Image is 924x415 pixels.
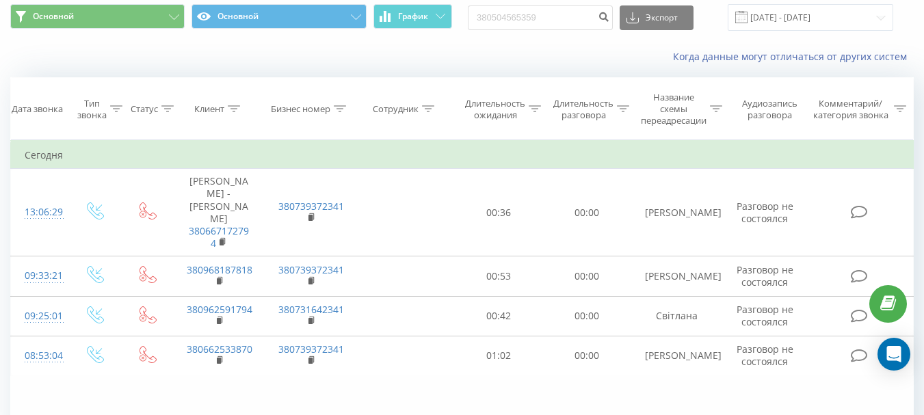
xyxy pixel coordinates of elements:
div: Open Intercom Messenger [877,338,910,371]
button: Основной [10,4,185,29]
div: Длительность ожидания [465,98,525,121]
td: 00:00 [543,296,631,336]
td: [PERSON_NAME] [631,336,723,375]
td: 00:00 [543,169,631,256]
input: Поиск по номеру [468,5,613,30]
span: График [398,12,428,21]
a: 380662533870 [187,343,252,356]
div: Статус [131,103,158,115]
span: Разговор не состоялся [737,343,793,368]
td: 00:53 [455,256,543,296]
td: 00:36 [455,169,543,256]
a: 380739372341 [278,263,344,276]
div: Клиент [194,103,224,115]
div: 09:25:01 [25,303,53,330]
td: Світлана [631,296,723,336]
a: 380739372341 [278,200,344,213]
a: 380731642341 [278,303,344,316]
span: Основной [33,11,74,22]
div: Длительность разговора [553,98,613,121]
div: 08:53:04 [25,343,53,369]
span: Разговор не состоялся [737,303,793,328]
button: Экспорт [620,5,694,30]
a: 380667172794 [189,224,249,250]
td: 00:00 [543,336,631,375]
button: График [373,4,452,29]
div: Тип звонка [77,98,107,121]
div: Комментарий/категория звонка [810,98,890,121]
td: [PERSON_NAME] - [PERSON_NAME] [173,169,265,256]
a: 380968187818 [187,263,252,276]
div: 13:06:29 [25,199,53,226]
td: [PERSON_NAME] [631,169,723,256]
td: 00:42 [455,296,543,336]
div: 09:33:21 [25,263,53,289]
div: Аудиозапись разговора [735,98,804,121]
span: Разговор не состоялся [737,200,793,225]
a: Когда данные могут отличаться от других систем [673,50,914,63]
button: Основной [192,4,366,29]
span: Разговор не состоялся [737,263,793,289]
div: Дата звонка [12,103,63,115]
div: Название схемы переадресации [641,92,707,126]
td: 00:00 [543,256,631,296]
a: 380739372341 [278,343,344,356]
div: Сотрудник [373,103,419,115]
a: 380962591794 [187,303,252,316]
td: Сегодня [11,142,914,169]
td: [PERSON_NAME] [631,256,723,296]
div: Бизнес номер [271,103,330,115]
td: 01:02 [455,336,543,375]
